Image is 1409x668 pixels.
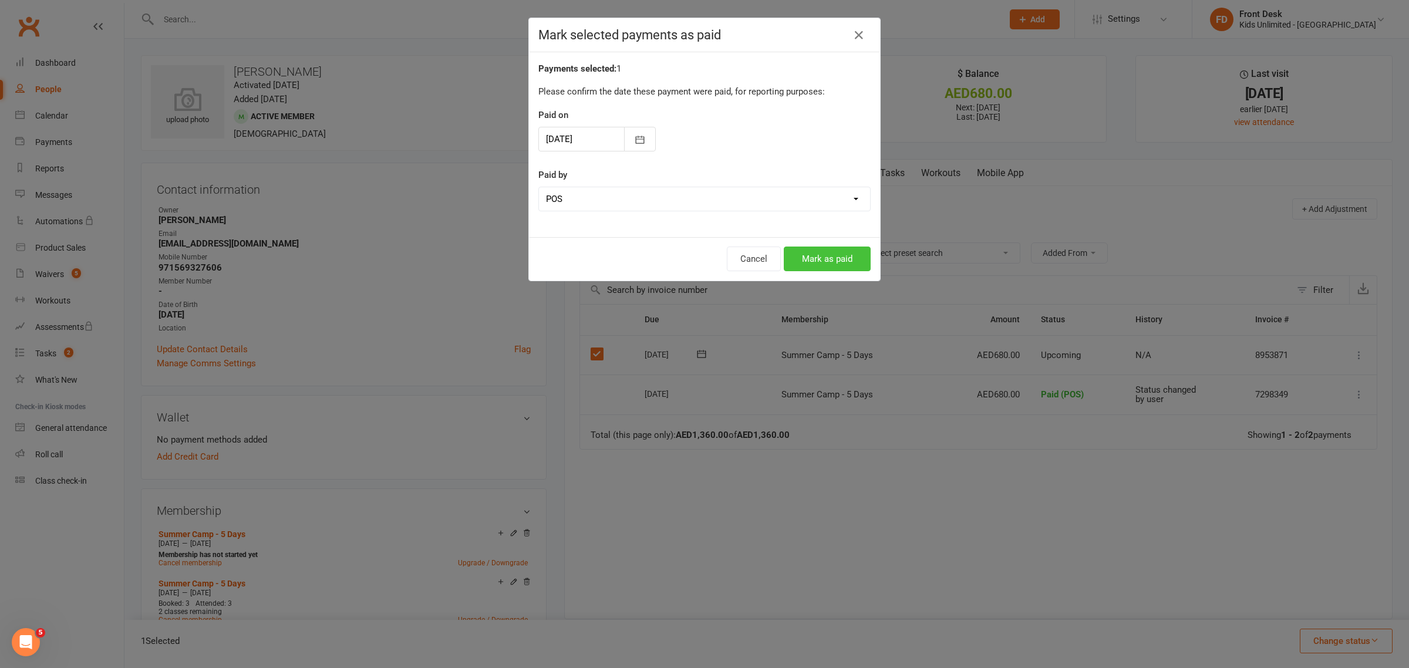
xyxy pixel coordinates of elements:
div: 1 [538,62,871,76]
button: Mark as paid [784,247,871,271]
iframe: Intercom live chat [12,628,40,656]
span: 5 [36,628,45,637]
h4: Mark selected payments as paid [538,28,871,42]
button: Cancel [727,247,781,271]
label: Paid by [538,168,567,182]
button: Close [850,26,868,45]
label: Paid on [538,108,568,122]
p: Please confirm the date these payment were paid, for reporting purposes: [538,85,871,99]
strong: Payments selected: [538,63,616,74]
